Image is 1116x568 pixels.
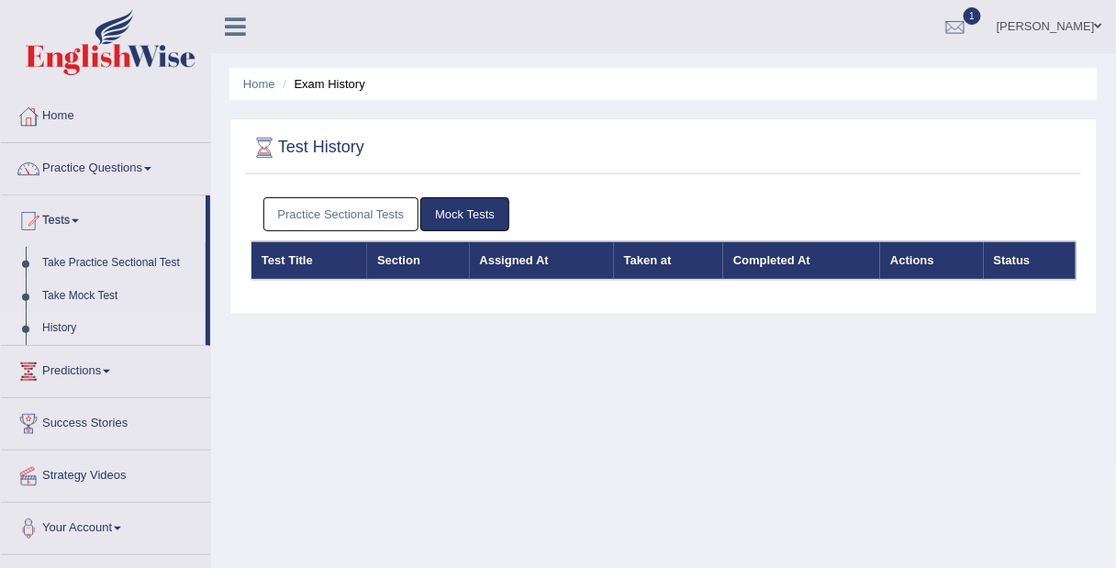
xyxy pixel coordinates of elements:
[34,312,206,345] a: History
[1,503,210,549] a: Your Account
[34,247,206,280] a: Take Practice Sectional Test
[614,241,723,280] th: Taken at
[34,280,206,313] a: Take Mock Test
[367,241,469,280] th: Section
[1,398,210,444] a: Success Stories
[251,241,368,280] th: Test Title
[984,241,1077,280] th: Status
[263,197,419,231] a: Practice Sectional Tests
[964,7,982,25] span: 1
[1,91,210,137] a: Home
[1,195,206,241] a: Tests
[880,241,984,280] th: Actions
[1,143,210,189] a: Practice Questions
[278,75,365,93] li: Exam History
[1,346,210,392] a: Predictions
[723,241,880,280] th: Completed At
[251,134,364,161] h2: Test History
[243,77,275,91] a: Home
[470,241,614,280] th: Assigned At
[420,197,509,231] a: Mock Tests
[1,451,210,496] a: Strategy Videos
